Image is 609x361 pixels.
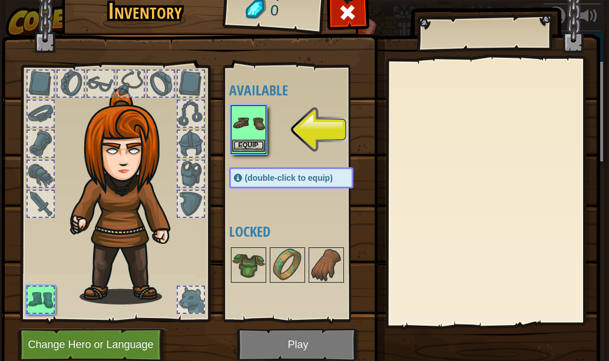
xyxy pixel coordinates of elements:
[65,88,191,304] img: hair_f2.png
[245,173,333,183] span: (double-click to equip)
[18,329,167,361] button: Change Hero or Language
[232,107,265,140] img: portrait.png
[229,224,377,239] h4: Locked
[271,249,304,281] img: portrait.png
[229,82,377,98] h4: Available
[232,140,265,152] button: Equip
[232,249,265,281] img: portrait.png
[310,249,343,281] img: portrait.png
